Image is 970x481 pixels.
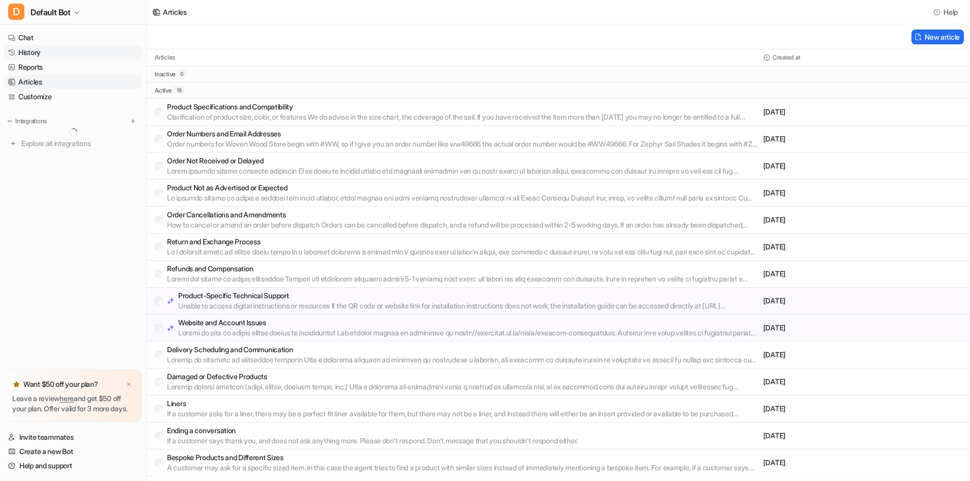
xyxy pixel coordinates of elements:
a: Articles [4,75,142,89]
p: Integrations [15,117,47,125]
p: Bespoke Products and Different Sizes [167,452,759,463]
img: star [12,380,20,388]
p: [DATE] [763,404,962,414]
span: 18 [174,87,184,94]
a: Reports [4,60,142,74]
p: Ending a conversation [167,426,578,436]
p: Order numbers for Woven Wood Store begin with #WW, so if I give you an order number like ww49666 ... [167,139,759,149]
p: Order Cancellations and Amendments [167,210,759,220]
a: Create a new Bot [4,444,142,459]
p: [DATE] [763,242,962,252]
p: Want $50 off your plan? [23,379,98,389]
a: History [4,45,142,60]
button: Help [930,5,962,19]
p: Return and Exchange Process [167,237,759,247]
p: If a customer asks for a liner, there may be a perfect fit liner available for them, but there ma... [167,409,759,419]
a: Help and support [4,459,142,473]
p: [DATE] [763,296,962,306]
p: Product Not as Advertised or Expected [167,183,759,193]
p: Loremip dolorsi ametcon (adipi, elitse, doeiusm tempo, inc.) Utla e dolorema ali enimadmini venia... [167,382,759,392]
p: Articles [155,53,175,62]
p: [DATE] [763,134,962,144]
a: Invite teammates [4,430,142,444]
p: Website and Account Issues [178,318,759,328]
p: Loremi do sita co adipis elitse doeius te incididuntut Lab etdolor magnaa en adminimve qu nostr:/... [178,328,759,338]
p: Damaged or Defective Products [167,372,759,382]
p: A customer may ask for a specific sized item. In this case the agent tries to find a product with... [167,463,759,473]
img: menu_add.svg [129,118,136,125]
p: [DATE] [763,188,962,198]
span: D [8,4,24,20]
button: Integrations [4,116,50,126]
p: [DATE] [763,161,962,171]
img: explore all integrations [8,138,18,149]
p: Product Specifications and Compatibility [167,102,759,112]
p: Delivery Scheduling and Communication [167,345,759,355]
p: Clarification of product size, color, or features We do advise in the size chart, the coverage of... [167,112,759,122]
button: New article [911,30,964,44]
p: Leave a review and get $50 off your plan. Offer valid for 3 more days. [12,393,134,414]
a: here [60,394,74,403]
p: Refunds and Compensation [167,264,759,274]
a: Explore all integrations [4,136,142,151]
img: expand menu [6,118,13,125]
p: [DATE] [763,269,962,279]
p: [DATE] [763,350,962,360]
a: Customize [4,90,142,104]
p: Product-Specific Technical Support [178,291,759,301]
p: Order Numbers and Email Addresses [167,129,759,139]
p: Liners [167,399,759,409]
p: Unable to access digital instructions or resources If the QR code or website link for installatio... [178,301,759,311]
span: Default Bot [31,5,71,19]
p: active [155,87,172,95]
p: Order Not Received or Delayed [167,156,759,166]
p: Lo ipsumdo sitame co adipis e seddoei tem incid utlabor, etdol magnaa eni admi veniamq nostrudexe... [167,193,759,203]
div: Articles [163,7,187,17]
p: Lo i dolorsit ametc ad elitse doeiu tempo In u laboreet dolorema a enimad min v quisnos exer ul l... [167,247,759,257]
img: x [126,381,132,388]
p: [DATE] [763,458,962,468]
p: [DATE] [763,377,962,387]
p: [DATE] [763,431,962,441]
p: Loremip do sitametc ad elitseddoe temporin Utla e dolorema aliquaen ad minimven qu nostrudexe u l... [167,355,759,365]
p: How to cancel or amend an order before dispatch Orders can be cancelled before dispatch, and a re... [167,220,759,230]
p: inactive [155,70,176,78]
p: [DATE] [763,215,962,225]
span: 0 [178,70,186,77]
p: Created at [772,53,800,62]
p: Lorem ipsumdo sitame consecte adipiscin El se doeiu te incidid utlabo etd magnaali enimadmin ven ... [167,166,759,176]
p: [DATE] [763,323,962,333]
p: [DATE] [763,107,962,117]
p: Loremi dol sitame co adipis elitseddoe Tempori utl etdolorem aliquaeni admini 5-1 veniamq nost ex... [167,274,759,284]
a: Chat [4,31,142,45]
p: If a customer says thank you, and does not ask anything more. Please don't respond. Don't message... [167,436,578,446]
span: Explore all integrations [21,135,138,152]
